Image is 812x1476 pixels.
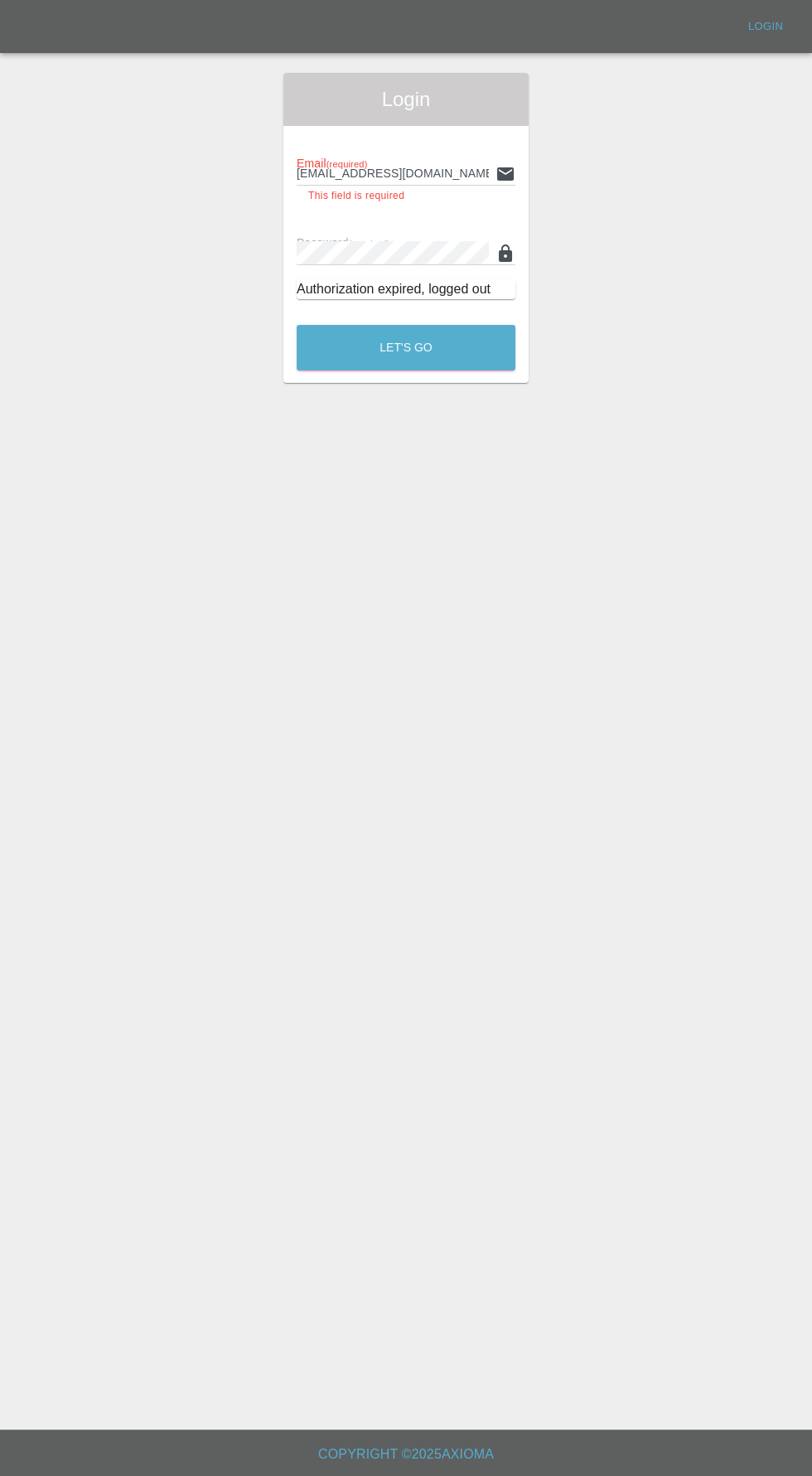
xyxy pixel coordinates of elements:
[297,279,515,299] div: Authorization expired, logged out
[297,236,389,249] span: Password
[308,188,504,205] p: This field is required
[326,159,368,169] small: (required)
[297,86,515,113] span: Login
[13,1443,799,1466] h6: Copyright © 2025 Axioma
[349,239,390,249] small: (required)
[739,14,792,40] a: Login
[297,325,515,370] button: Let's Go
[297,157,367,170] span: Email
